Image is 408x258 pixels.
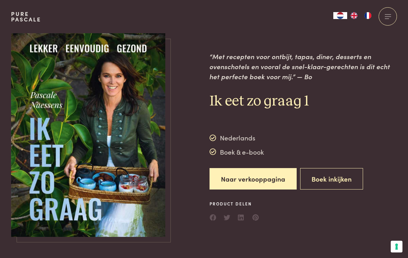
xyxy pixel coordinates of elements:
img: https://admin.purepascale.com/wp-content/uploads/2022/12/pascale-naessens-ik-eet-zo-graag-1.jpeg [11,33,166,237]
a: FR [361,12,375,19]
div: Nederlands [210,133,264,143]
ul: Language list [347,12,375,19]
button: Boek inkijken [300,168,363,190]
span: Product delen [210,201,259,207]
a: NL [333,12,347,19]
h2: Ik eet zo graag 1 [210,92,397,111]
aside: Language selected: Nederlands [333,12,375,19]
a: Naar verkooppagina [210,168,297,190]
div: Boek & e-book [210,147,264,157]
a: EN [347,12,361,19]
p: “Met recepten voor ontbijt, tapas, diner, desserts en ovenschotels en vooral de snel-klaar-gerech... [210,52,397,81]
div: Language [333,12,347,19]
button: Uw voorkeuren voor toestemming voor trackingtechnologieën [391,241,402,252]
a: PurePascale [11,11,41,22]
